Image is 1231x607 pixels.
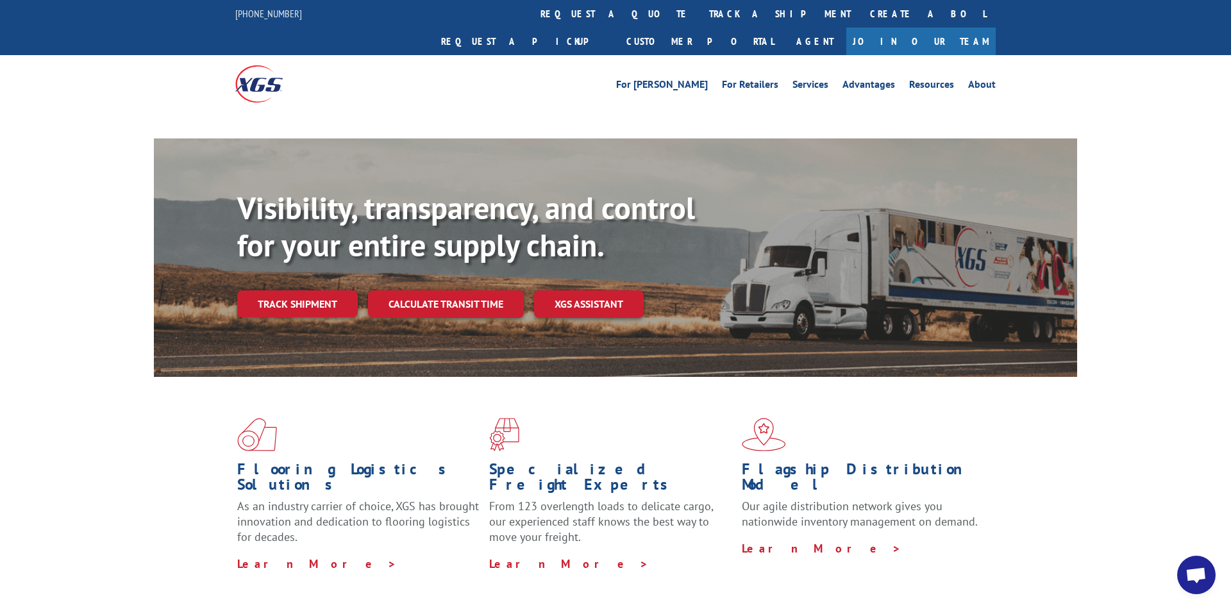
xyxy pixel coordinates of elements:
h1: Specialized Freight Experts [489,461,732,499]
span: Our agile distribution network gives you nationwide inventory management on demand. [742,499,978,529]
a: XGS ASSISTANT [534,290,644,318]
a: For Retailers [722,79,778,94]
a: Track shipment [237,290,358,317]
a: Learn More > [489,556,649,571]
a: Learn More > [742,541,901,556]
a: Customer Portal [617,28,783,55]
a: Resources [909,79,954,94]
img: xgs-icon-flagship-distribution-model-red [742,418,786,451]
h1: Flagship Distribution Model [742,461,984,499]
a: For [PERSON_NAME] [616,79,708,94]
h1: Flooring Logistics Solutions [237,461,480,499]
a: Agent [783,28,846,55]
span: As an industry carrier of choice, XGS has brought innovation and dedication to flooring logistics... [237,499,479,544]
a: Services [792,79,828,94]
a: About [968,79,996,94]
a: Request a pickup [431,28,617,55]
a: Open chat [1177,556,1216,594]
a: Join Our Team [846,28,996,55]
a: Advantages [842,79,895,94]
img: xgs-icon-total-supply-chain-intelligence-red [237,418,277,451]
a: Learn More > [237,556,397,571]
img: xgs-icon-focused-on-flooring-red [489,418,519,451]
a: Calculate transit time [368,290,524,318]
p: From 123 overlength loads to delicate cargo, our experienced staff knows the best way to move you... [489,499,732,556]
a: [PHONE_NUMBER] [235,7,302,20]
b: Visibility, transparency, and control for your entire supply chain. [237,188,695,265]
